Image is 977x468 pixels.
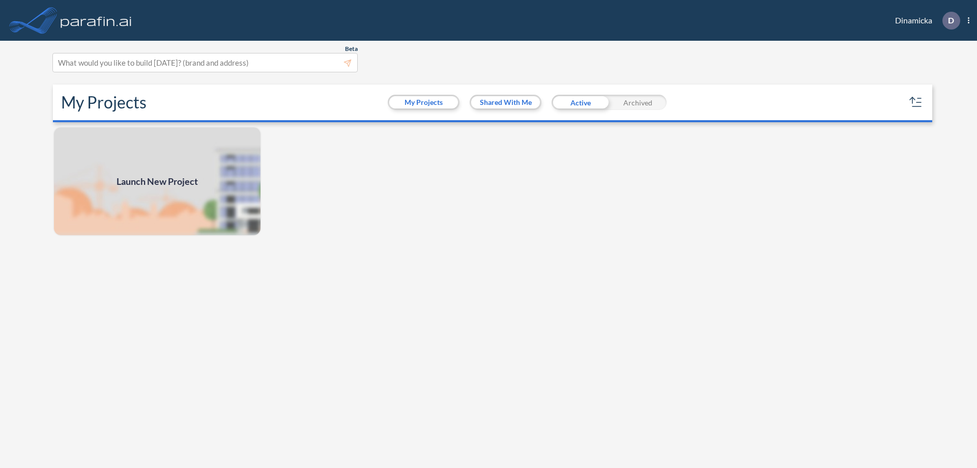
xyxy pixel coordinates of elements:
[117,175,198,188] span: Launch New Project
[345,45,358,53] span: Beta
[389,96,458,108] button: My Projects
[880,12,969,30] div: Dinamicka
[552,95,609,110] div: Active
[53,126,262,236] img: add
[471,96,540,108] button: Shared With Me
[53,126,262,236] a: Launch New Project
[908,94,924,111] button: sort
[59,10,134,31] img: logo
[609,95,667,110] div: Archived
[61,93,147,112] h2: My Projects
[948,16,954,25] p: D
